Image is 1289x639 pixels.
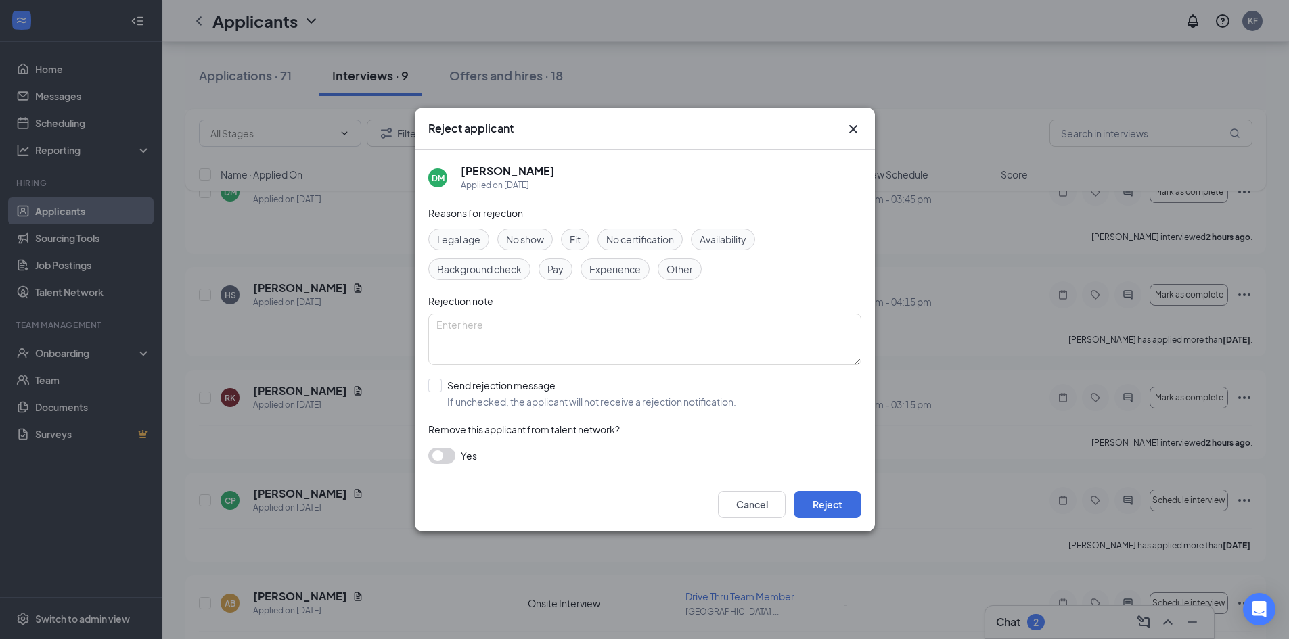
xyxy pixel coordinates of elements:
button: Cancel [718,491,786,518]
span: Yes [461,448,477,464]
span: No show [506,232,544,247]
span: Background check [437,262,522,277]
svg: Cross [845,121,861,137]
span: Experience [589,262,641,277]
button: Close [845,121,861,137]
h3: Reject applicant [428,121,514,136]
span: No certification [606,232,674,247]
div: Applied on [DATE] [461,179,555,192]
span: Reasons for rejection [428,207,523,219]
div: Open Intercom Messenger [1243,593,1275,625]
div: DM [431,172,444,184]
span: Remove this applicant from talent network? [428,423,620,435]
span: Legal age [437,232,480,247]
h5: [PERSON_NAME] [461,164,555,179]
span: Rejection note [428,295,493,307]
span: Fit [570,232,581,247]
span: Other [666,262,693,277]
span: Availability [700,232,746,247]
span: Pay [547,262,564,277]
button: Reject [794,491,861,518]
